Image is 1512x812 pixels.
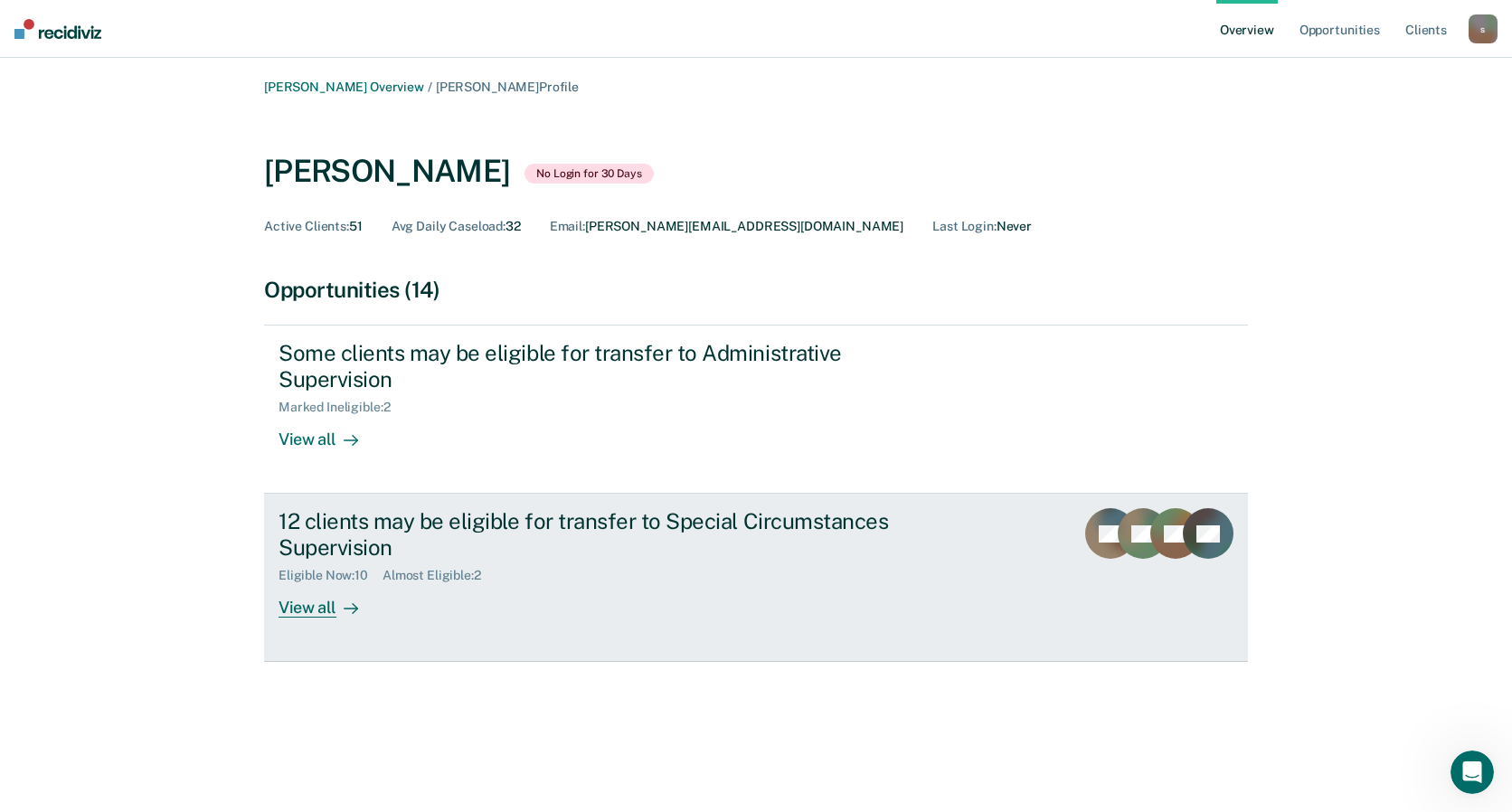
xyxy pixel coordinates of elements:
button: s [1469,14,1498,43]
span: Last Login : [932,219,996,233]
div: Eligible Now : 10 [279,568,383,583]
span: No Login for 30 Days [524,164,654,184]
div: Opportunities (14) [264,277,1248,303]
div: 51 [264,219,363,234]
div: View all [279,583,380,618]
a: 12 clients may be eligible for transfer to Special Circumstances SupervisionEligible Now:10Almost... [264,494,1248,662]
span: Email : [550,219,585,233]
span: / [424,80,436,94]
div: View all [279,415,380,450]
div: [PERSON_NAME] [264,153,510,190]
div: 12 clients may be eligible for transfer to Special Circumstances Supervision [279,508,913,561]
a: Some clients may be eligible for transfer to Administrative SupervisionMarked Ineligible:2View all [264,325,1248,494]
iframe: Intercom live chat [1451,751,1494,794]
div: 32 [392,219,521,234]
span: [PERSON_NAME] Profile [436,80,579,94]
div: [PERSON_NAME][EMAIL_ADDRESS][DOMAIN_NAME] [550,219,903,234]
span: Avg Daily Caseload : [392,219,506,233]
div: Almost Eligible : 2 [383,568,496,583]
div: Some clients may be eligible for transfer to Administrative Supervision [279,340,913,392]
span: Active Clients : [264,219,349,233]
img: Recidiviz [14,19,101,39]
a: [PERSON_NAME] Overview [264,80,424,94]
div: Marked Ineligible : 2 [279,400,404,415]
div: Never [932,219,1032,234]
